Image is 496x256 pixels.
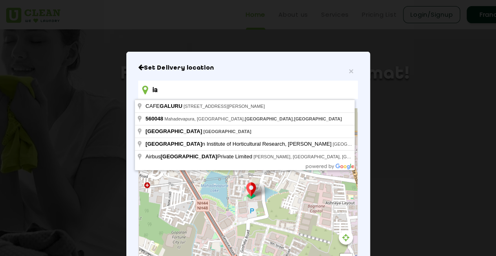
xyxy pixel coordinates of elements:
[164,116,342,121] span: Mahadevapura, [GEOGRAPHIC_DATA], ,
[145,128,202,134] span: [GEOGRAPHIC_DATA]
[203,129,251,134] span: [GEOGRAPHIC_DATA]
[145,153,254,160] span: Airbus Private Limited
[333,142,478,147] span: [GEOGRAPHIC_DATA], , [GEOGRAPHIC_DATA]
[145,116,163,122] span: 560048
[161,153,217,160] span: [GEOGRAPHIC_DATA]
[138,81,357,99] input: Enter location
[160,103,183,109] span: GALURU
[138,64,357,72] h6: Close
[348,67,353,75] button: Close
[245,116,293,121] span: [GEOGRAPHIC_DATA]
[145,103,183,109] span: CAFE
[145,141,202,147] span: [GEOGRAPHIC_DATA]
[294,116,342,121] span: [GEOGRAPHIC_DATA]
[348,66,353,76] span: ×
[145,141,333,147] span: n Institute of Horticultural Research, [PERSON_NAME]
[183,104,265,109] span: [STREET_ADDRESS][PERSON_NAME]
